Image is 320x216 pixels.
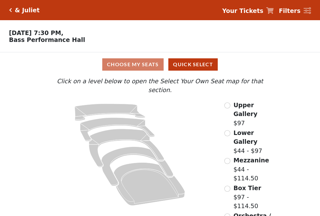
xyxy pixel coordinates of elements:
[233,184,276,211] label: $97 - $114.50
[279,6,311,15] a: Filters
[9,8,12,12] a: Click here to go back to filters
[233,102,257,118] span: Upper Gallery
[233,184,261,191] span: Box Tier
[222,6,274,15] a: Your Tickets
[222,7,263,14] strong: Your Tickets
[80,118,155,141] path: Lower Gallery - Seats Available: 80
[168,58,218,71] button: Quick Select
[15,7,40,14] h5: & Juliet
[75,104,145,121] path: Upper Gallery - Seats Available: 289
[114,162,185,206] path: Orchestra / Parterre Circle - Seats Available: 19
[279,7,300,14] strong: Filters
[233,128,276,155] label: $44 - $97
[233,129,257,145] span: Lower Gallery
[233,157,269,164] span: Mezzanine
[44,77,275,95] p: Click on a level below to open the Select Your Own Seat map for that section.
[233,156,276,183] label: $44 - $114.50
[233,101,276,128] label: $97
